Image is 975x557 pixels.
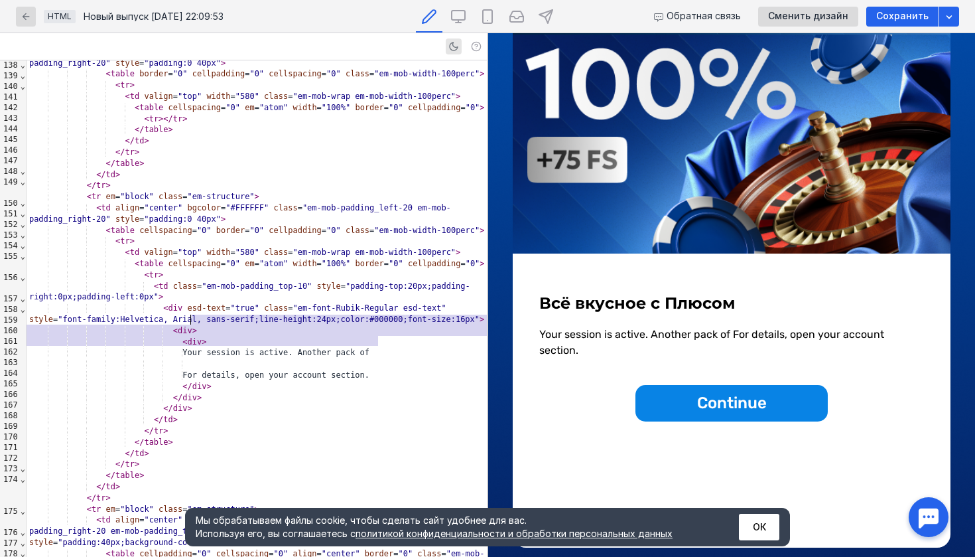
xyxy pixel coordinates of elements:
span: td [135,449,144,458]
span: valign [144,248,172,257]
span: > [480,315,484,324]
span: < [115,80,120,90]
span: </ [125,136,135,145]
div: = = = = [27,68,487,80]
span: cellspacing [139,226,192,235]
span: < [173,326,178,335]
span: > [163,426,168,436]
span: div [178,326,192,335]
span: esd-text [188,303,226,313]
div: = = [27,191,487,202]
span: </ [182,382,192,391]
span: < [106,226,111,235]
span: < [96,203,101,212]
span: </ [163,114,172,123]
span: style [29,538,53,547]
span: cellspacing [168,259,221,268]
span: td [163,415,172,424]
span: "100%" [322,259,350,268]
span: "em-mob-padding_left-20 em-mob-padding_right-20" [29,47,451,68]
span: width [206,248,230,257]
div: = = = [27,91,487,102]
span: td [130,248,139,257]
span: td [101,203,110,212]
span: Fold line [20,252,26,261]
span: </ [115,459,125,469]
span: </ [96,170,105,179]
span: "em-mob-wrap em-mob-width-100perc" [292,92,456,101]
span: tr [96,181,105,190]
span: > [168,438,173,447]
span: border [355,259,383,268]
span: div [173,404,188,413]
span: Сменить дизайн [768,11,848,22]
span: "atom" [259,259,288,268]
span: > [206,382,211,391]
span: > [168,125,173,134]
span: "0" [249,69,264,78]
span: "0" [389,259,403,268]
span: > [245,538,249,547]
span: cellpadding [269,226,321,235]
span: "em-structure" [187,192,254,201]
span: "#FFFFFF" [226,203,269,212]
span: > [115,482,120,491]
button: Обратная связь [649,7,747,27]
span: width [292,259,316,268]
span: "center" [144,203,182,212]
span: em [245,259,254,268]
span: table [115,159,139,168]
span: > [130,80,135,90]
span: Fold line [20,82,26,91]
span: tr [92,505,101,514]
span: Fold line [20,241,26,250]
a: политикой конфиденциальности и обработки персональных данных [356,528,673,539]
span: </ [154,415,163,424]
span: "0" [326,69,341,78]
button: Сменить дизайн [758,7,858,27]
span: < [163,303,168,313]
div: = = = = = [27,258,487,270]
span: < [144,114,149,123]
span: Fold line [20,220,26,229]
span: > [159,114,163,123]
span: </ [87,493,96,503]
span: < [106,69,111,78]
span: < [154,281,159,291]
span: style [29,315,53,324]
span: tr [125,147,135,157]
span: Fold line [20,273,26,282]
span: > [456,248,460,257]
span: style [115,214,139,224]
span: "true" [231,303,259,313]
iframe: preview [488,33,975,557]
span: > [202,337,206,347]
span: "0" [389,103,403,112]
div: = = = = [27,515,487,548]
span: table [139,103,163,112]
span: class [159,505,182,514]
span: "em-structure" [187,505,254,514]
span: </ [135,125,144,134]
span: < [125,248,130,257]
div: = = = = [27,202,487,225]
span: > [255,505,259,514]
span: class [264,92,288,101]
span: Fold line [20,71,26,80]
span: "top" [178,248,202,257]
span: "top" [178,92,202,101]
span: > [159,270,163,279]
span: "0" [466,259,480,268]
span: "em-mob-width-100perc" [374,226,480,235]
span: "580" [235,248,259,257]
span: cellpadding [408,259,460,268]
span: > [480,69,484,78]
span: tr [154,426,163,436]
span: < [144,270,149,279]
span: tr [149,114,159,123]
span: Fold line [20,305,26,314]
span: div [182,393,197,402]
span: div [168,303,183,313]
span: > [144,136,149,145]
span: border [139,69,168,78]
